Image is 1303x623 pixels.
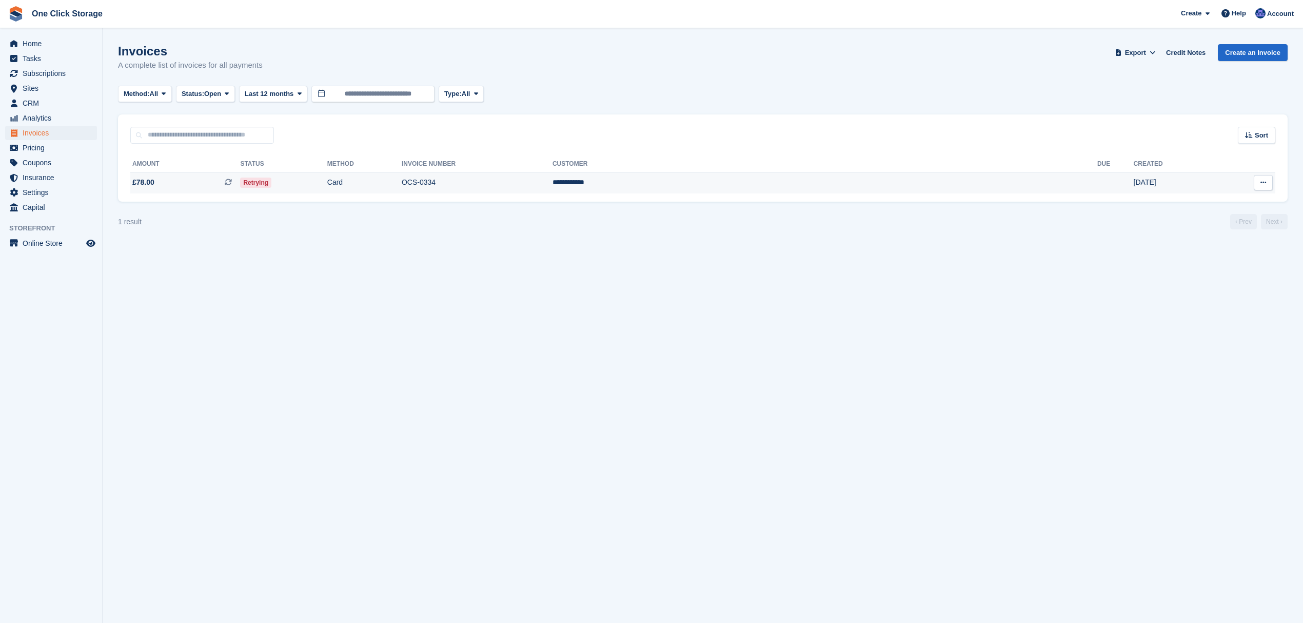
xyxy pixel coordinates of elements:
span: Analytics [23,111,84,125]
a: menu [5,236,97,250]
a: Next [1261,214,1288,229]
span: Pricing [23,141,84,155]
h1: Invoices [118,44,263,58]
a: menu [5,96,97,110]
span: Retrying [240,178,271,188]
span: £78.00 [132,177,154,188]
th: Method [327,156,402,172]
span: CRM [23,96,84,110]
span: Capital [23,200,84,215]
td: Card [327,172,402,193]
span: Account [1267,9,1294,19]
a: menu [5,126,97,140]
th: Invoice Number [402,156,552,172]
button: Last 12 months [239,86,307,103]
th: Customer [552,156,1097,172]
span: Tasks [23,51,84,66]
button: Export [1113,44,1158,61]
td: OCS-0334 [402,172,552,193]
a: menu [5,200,97,215]
span: Coupons [23,155,84,170]
a: menu [5,66,97,81]
th: Due [1097,156,1134,172]
a: menu [5,185,97,200]
a: menu [5,155,97,170]
span: Export [1125,48,1146,58]
span: Open [204,89,221,99]
span: Online Store [23,236,84,250]
span: Subscriptions [23,66,84,81]
span: Help [1232,8,1246,18]
span: Type: [444,89,462,99]
a: menu [5,81,97,95]
th: Created [1134,156,1215,172]
span: Home [23,36,84,51]
span: Sort [1255,130,1268,141]
th: Amount [130,156,240,172]
span: Create [1181,8,1201,18]
span: Invoices [23,126,84,140]
a: Create an Invoice [1218,44,1288,61]
button: Type: All [439,86,484,103]
span: All [150,89,159,99]
a: Previous [1230,214,1257,229]
a: menu [5,51,97,66]
span: Sites [23,81,84,95]
span: Method: [124,89,150,99]
a: menu [5,141,97,155]
th: Status [240,156,327,172]
span: Last 12 months [245,89,293,99]
a: menu [5,170,97,185]
button: Method: All [118,86,172,103]
div: 1 result [118,217,142,227]
a: One Click Storage [28,5,107,22]
span: Status: [182,89,204,99]
nav: Page [1228,214,1290,229]
img: Thomas [1255,8,1266,18]
a: Credit Notes [1162,44,1210,61]
span: Insurance [23,170,84,185]
img: stora-icon-8386f47178a22dfd0bd8f6a31ec36ba5ce8667c1dd55bd0f319d3a0aa187defe.svg [8,6,24,22]
span: Storefront [9,223,102,233]
p: A complete list of invoices for all payments [118,60,263,71]
span: Settings [23,185,84,200]
a: menu [5,36,97,51]
button: Status: Open [176,86,235,103]
span: All [462,89,470,99]
td: [DATE] [1134,172,1215,193]
a: menu [5,111,97,125]
a: Preview store [85,237,97,249]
